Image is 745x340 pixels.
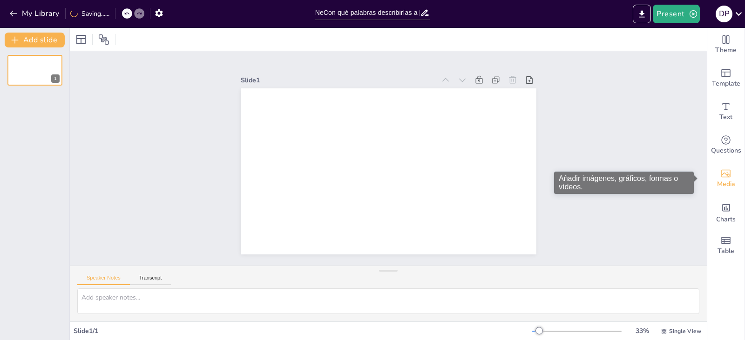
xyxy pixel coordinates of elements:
[707,28,745,61] div: Change the overall theme
[669,327,701,335] span: Single View
[707,162,745,195] div: Add images, graphics, shapes or video
[707,95,745,128] div: Add text boxes
[51,74,60,83] div: 1
[716,6,732,22] div: D P
[74,32,88,47] div: Layout
[707,195,745,229] div: Add charts and graphs
[77,275,130,285] button: Speaker Notes
[7,6,63,21] button: My Library
[715,45,737,55] span: Theme
[631,327,653,335] div: 33 %
[716,5,732,23] button: D P
[707,229,745,262] div: Add a table
[712,79,740,89] span: Template
[707,61,745,95] div: Add ready made slides
[98,34,109,45] span: Position
[716,214,736,225] span: Charts
[633,5,651,23] button: Export to PowerPoint
[559,174,678,191] font: Añadir imágenes, gráficos, formas o vídeos.
[719,112,732,122] span: Text
[717,179,735,189] span: Media
[70,9,109,18] div: Saving......
[241,76,436,85] div: Slide 1
[74,327,532,335] div: Slide 1 / 1
[711,146,741,156] span: Questions
[130,275,171,285] button: Transcript
[315,6,420,20] input: Insert title
[718,246,734,256] span: Table
[707,128,745,162] div: Get real-time input from your audience
[653,5,699,23] button: Present
[5,33,65,47] button: Add slide
[7,55,62,86] div: 1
